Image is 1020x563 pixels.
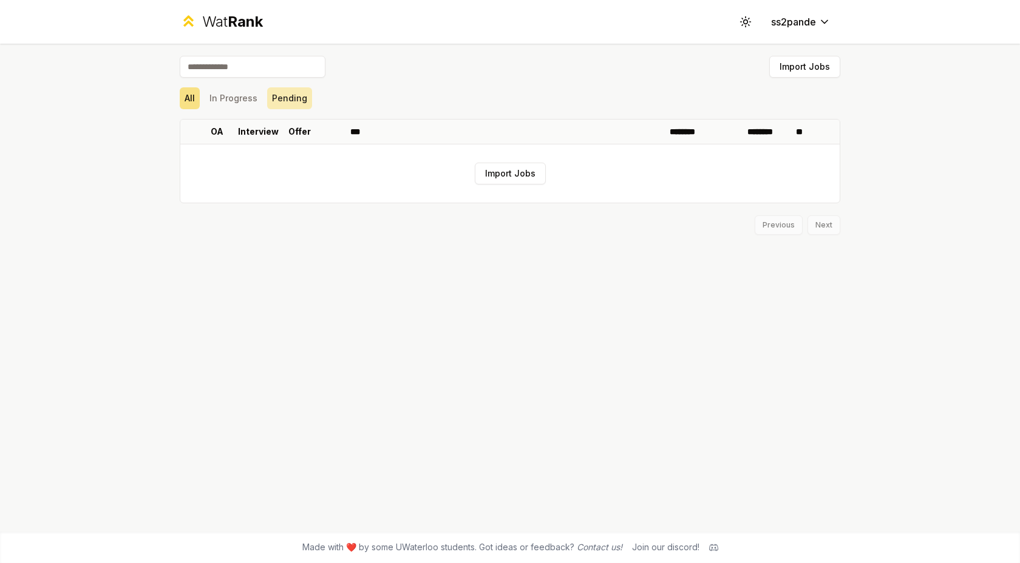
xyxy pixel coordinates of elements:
[267,87,312,109] button: Pending
[180,12,263,32] a: WatRank
[475,163,546,184] button: Import Jobs
[205,87,262,109] button: In Progress
[180,87,200,109] button: All
[769,56,840,78] button: Import Jobs
[202,12,263,32] div: Wat
[211,126,223,138] p: OA
[577,542,622,552] a: Contact us!
[228,13,263,30] span: Rank
[771,15,816,29] span: ss2pande
[288,126,311,138] p: Offer
[761,11,840,33] button: ss2pande
[238,126,279,138] p: Interview
[302,541,622,553] span: Made with ❤️ by some UWaterloo students. Got ideas or feedback?
[632,541,699,553] div: Join our discord!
